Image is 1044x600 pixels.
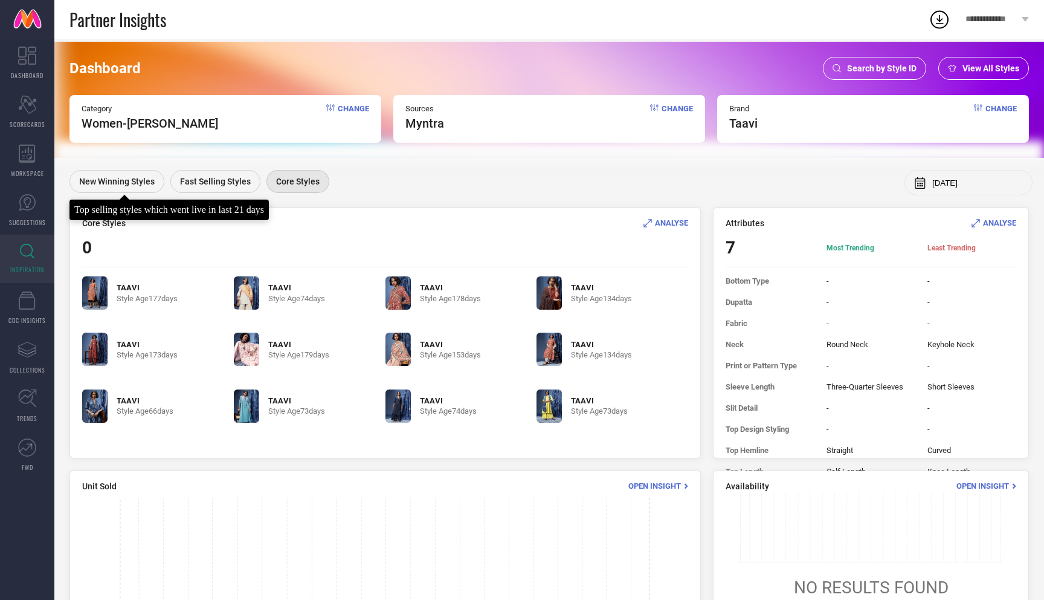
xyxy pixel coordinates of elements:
span: TAAVI [268,340,329,349]
span: DASHBOARD [11,71,43,80]
span: Style Age 179 days [268,350,329,359]
span: Style Age 74 days [268,294,325,303]
span: Availability [726,481,769,491]
span: New Winning Styles [79,177,155,186]
span: 7 [726,238,814,258]
span: - [927,403,1016,412]
span: COLLECTIONS [10,365,45,374]
img: 653dfcc3-1561-474d-99e5-11f7b861b6d11753860535338-Taavi-Women-Kurta-Sets-4071753860534540-1.jpg [82,390,108,423]
span: Dashboard [69,60,141,77]
span: - [826,319,915,328]
span: - [927,319,1016,328]
span: Straight [826,446,915,455]
img: 2c6a9e33-84f7-43e2-a060-1749003536c41744015385169-Taavi-Women-Kurta-Sets-3421744015384635-1.jpg [385,276,411,310]
span: Style Age 134 days [571,350,632,359]
span: TAAVI [420,340,481,349]
span: INSPIRATION [10,265,44,274]
span: Open Insight [628,481,681,491]
span: - [927,425,1016,434]
span: Three-Quarter Sleeves [826,382,915,391]
span: - [826,276,915,285]
span: TAAVI [117,340,178,349]
img: 584f98af-a88f-4905-8d58-935605ba68481750064019859-Taavi-Women-Kurta-Sets-4911750064019035-1.jpg [234,276,259,310]
span: Open Insight [956,481,1009,491]
span: Curved [927,446,1016,455]
img: a1f76b72-efa2-47f8-bd77-1182c246bce61746004549040-Taavi-Women-Kurta-Sets-7241746004548474-5.jpg [536,333,562,366]
span: Print or Pattern Type [726,361,814,370]
span: Category [82,104,218,113]
span: Style Age 73 days [571,406,628,416]
input: Select month [932,178,1023,187]
span: Top Design Styling [726,425,814,434]
span: - [826,403,915,412]
span: ANALYSE [655,218,688,227]
span: Change [985,104,1017,131]
img: 77df6956-c822-4426-9031-51d4b05bcd4a1753265610800-Taavi-Women-Kurta-Sets-8921753265610322-11.jpg [536,390,562,423]
span: Top Length [726,467,814,476]
span: Style Age 74 days [420,406,477,416]
span: Keyhole Neck [927,340,1016,349]
span: Sleeve Length [726,382,814,391]
span: - [826,298,915,307]
img: 9c48c517-a667-4169-a814-98da528449ac1746004552103-Taavi-Women-Kurta-Sets-4901746004551339-1.jpg [385,333,411,366]
span: Core Styles [276,177,320,186]
span: TAAVI [571,283,632,292]
span: - [826,425,915,434]
span: TRENDS [17,414,37,423]
span: Core Styles [82,218,126,228]
img: 73876117-45b9-4f8b-98ec-cae6c1f146d71751441634742-Taavi-Women-Kurta-Sets-1271751441634044-1.jpg [234,390,259,423]
span: Slit Detail [726,403,814,412]
span: Knee Length [927,467,1016,476]
span: Style Age 173 days [117,350,178,359]
span: FWD [22,463,33,472]
span: Bottom Type [726,276,814,285]
span: Style Age 153 days [420,350,481,359]
span: Partner Insights [69,7,166,32]
span: Top Hemline [726,446,814,455]
span: Round Neck [826,340,915,349]
img: 5ccda8d0-33a7-4667-b7c8-d98e8c473b3c1750064279677-Taavi-Women-Kurta-Sets-2441750064278944-2.jpg [385,390,411,423]
img: 0fa1b236-dfe1-42a0-b7d0-8961496e11f91746012530018-Taavi-Women-Kurta-Sets-4371746012529392-1.jpg [536,276,562,310]
div: Top selling styles which went live in last 21 days [74,204,264,215]
img: 276c9311-ed35-49c9-bcab-c017d044ea7a1744015390065-Taavi-Women-Kurta-Sets-5161744015389457-2.jpg [82,276,108,310]
span: Sources [405,104,444,113]
span: Fast Selling Styles [180,177,251,186]
span: Style Age 134 days [571,294,632,303]
span: - [826,361,915,370]
span: NO RESULTS FOUND [794,578,949,598]
span: Style Age 177 days [117,294,178,303]
span: Unit Sold [82,481,117,491]
span: - [927,298,1016,307]
span: taavi [729,116,758,131]
span: Change [662,104,693,131]
div: Open Insight [956,480,1016,492]
span: TAAVI [268,283,325,292]
span: TAAVI [571,396,628,405]
span: - [927,276,1016,285]
span: Calf Length [826,467,915,476]
span: Fabric [726,319,814,328]
span: Attributes [726,218,764,228]
div: Analyse [971,217,1016,229]
span: View All Styles [962,64,1019,73]
img: 114c800f-d096-4745-9b78-45d74e9db68d1744282481135-Taavi-Women-Kurta-Sets-2741744282480596-5.jpg [82,333,108,366]
span: Least Trending [927,243,1016,253]
span: Neck [726,340,814,349]
span: Style Age 66 days [117,406,173,416]
span: SCORECARDS [10,120,45,129]
span: ANALYSE [983,218,1016,227]
span: Change [338,104,369,131]
span: Women-[PERSON_NAME] [82,116,218,131]
span: Most Trending [826,243,915,253]
span: TAAVI [571,340,632,349]
img: e427f527-61e1-46fe-a309-de8b0078e6001744006143972-Taavi-Women-Kurta-Sets-9751744006143132-1.jpg [234,333,259,366]
span: TAAVI [268,396,325,405]
span: Brand [729,104,758,113]
span: TAAVI [420,283,481,292]
span: TAAVI [117,396,173,405]
span: CDC INSIGHTS [8,316,46,325]
span: Style Age 73 days [268,406,325,416]
span: myntra [405,116,444,131]
span: TAAVI [420,396,477,405]
div: Analyse [643,217,688,229]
